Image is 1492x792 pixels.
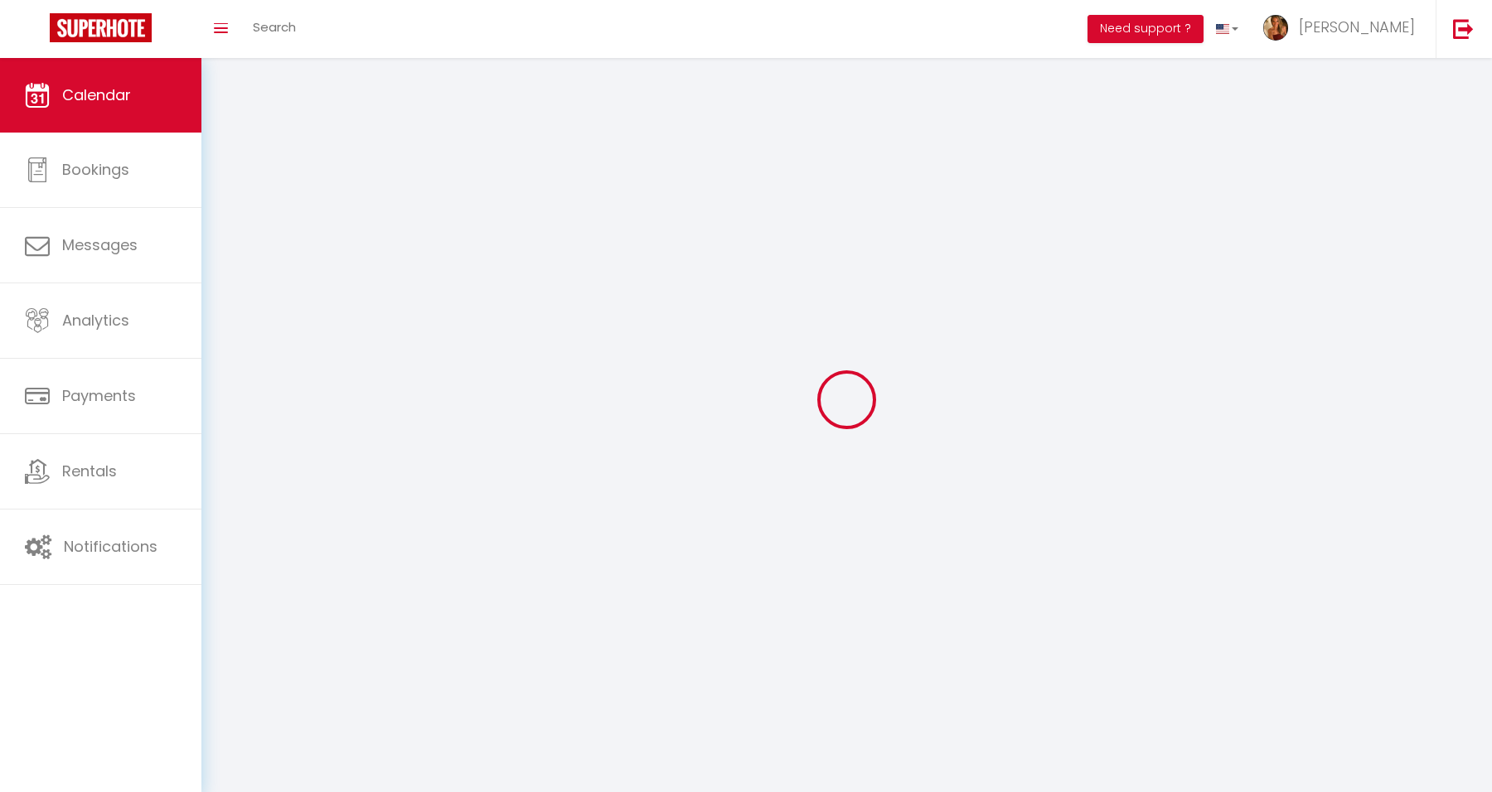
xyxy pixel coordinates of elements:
span: Analytics [62,310,129,331]
span: Calendar [62,85,131,105]
img: Super Booking [50,13,152,42]
span: Search [253,18,296,36]
span: Messages [62,234,138,255]
img: ... [1263,15,1288,41]
span: Notifications [64,536,157,557]
span: Bookings [62,159,129,180]
button: Need support ? [1088,15,1204,43]
span: Payments [62,385,136,406]
span: Rentals [62,461,117,481]
span: [PERSON_NAME] [1299,17,1415,37]
img: logout [1453,18,1474,39]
